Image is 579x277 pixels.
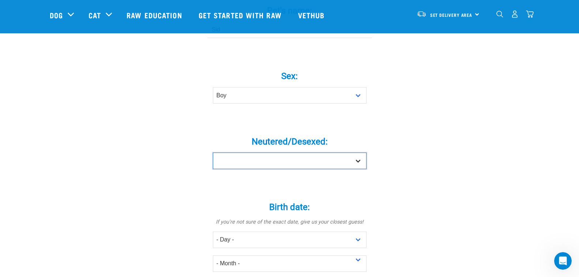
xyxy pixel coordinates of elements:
[417,11,426,17] img: van-moving.png
[511,10,519,18] img: user.png
[496,11,503,18] img: home-icon-1@2x.png
[180,218,399,226] p: If you're not sure of the exact date, give us your closest guess!
[119,0,191,30] a: Raw Education
[526,10,534,18] img: home-icon@2x.png
[50,10,63,20] a: Dog
[180,135,399,148] label: Neutered/Desexed:
[180,201,399,214] label: Birth date:
[180,70,399,83] label: Sex:
[554,252,572,270] iframe: Intercom live chat
[291,0,334,30] a: Vethub
[191,0,291,30] a: Get started with Raw
[89,10,101,20] a: Cat
[430,14,473,16] span: Set Delivery Area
